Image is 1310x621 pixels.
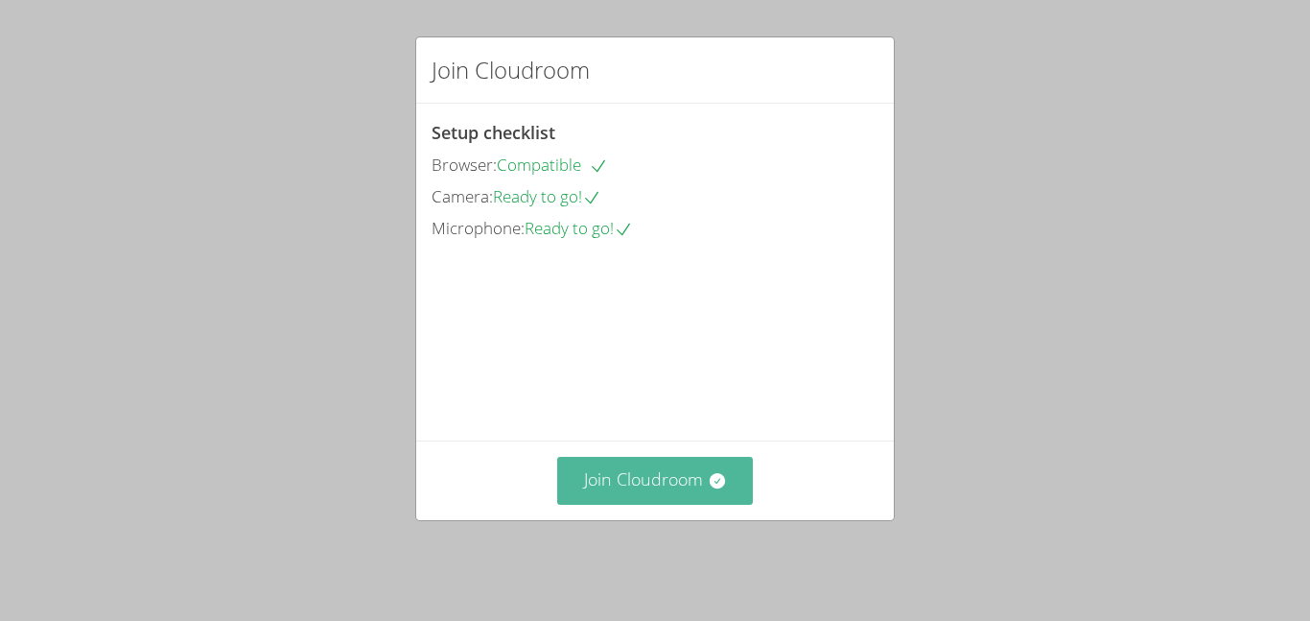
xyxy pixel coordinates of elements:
span: Ready to go! [493,185,601,207]
button: Join Cloudroom [557,457,754,504]
span: Setup checklist [432,121,555,144]
span: Compatible [497,154,608,176]
h2: Join Cloudroom [432,53,590,87]
span: Camera: [432,185,493,207]
span: Browser: [432,154,497,176]
span: Microphone: [432,217,525,239]
span: Ready to go! [525,217,633,239]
